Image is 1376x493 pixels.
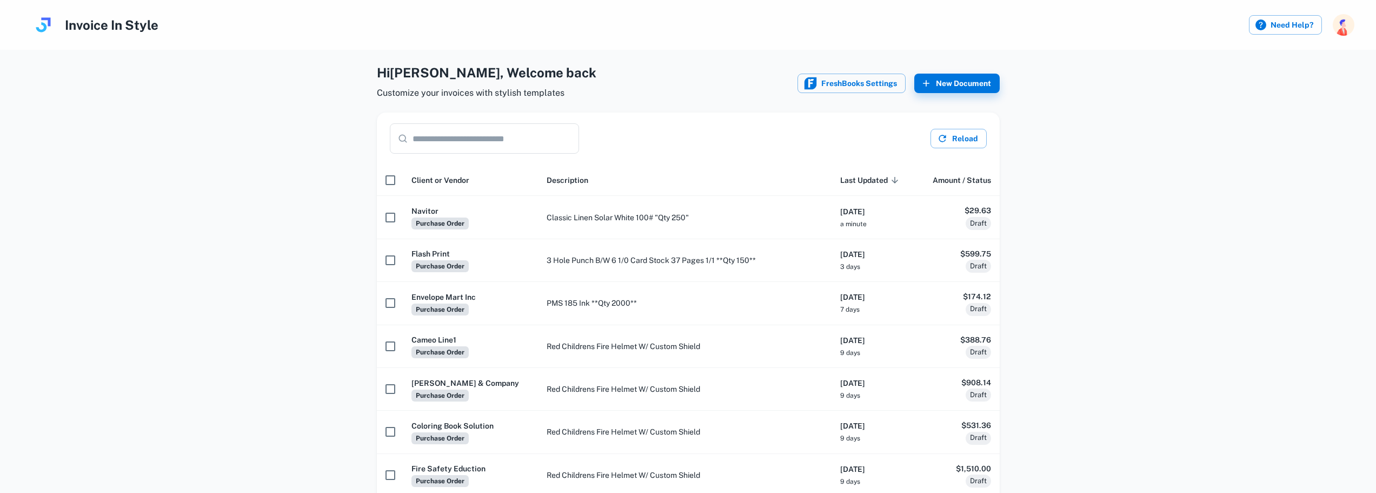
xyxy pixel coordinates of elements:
[804,77,817,90] img: FreshBooks icon
[411,346,469,358] span: Purchase Order
[840,220,867,228] span: a minute
[926,463,991,475] h6: $1,510.00
[933,174,991,187] span: Amount / Status
[411,334,530,346] h6: Cameo Line1
[411,432,469,444] span: Purchase Order
[1249,15,1322,35] label: Need Help?
[840,291,908,303] h6: [DATE]
[538,196,832,239] td: Classic Linen Solar White 100# "Qty 250"
[840,392,860,399] span: 9 days
[411,475,469,487] span: Purchase Order
[966,347,991,358] span: Draft
[840,420,908,432] h6: [DATE]
[411,463,530,475] h6: Fire Safety Eduction
[411,205,530,217] h6: Navitor
[65,15,158,35] h4: Invoice In Style
[926,205,991,216] h6: $29.63
[538,282,832,325] td: PMS 185 Ink **Qty 2000**
[411,390,469,402] span: Purchase Order
[966,390,991,400] span: Draft
[930,129,987,148] button: Reload
[377,87,596,100] span: Customize your invoices with stylish templates
[840,478,860,485] span: 9 days
[840,435,860,442] span: 9 days
[926,248,991,260] h6: $599.75
[797,74,906,93] button: FreshBooks iconFreshBooks Settings
[538,411,832,453] td: Red Childrens Fire Helmet W/ Custom Shield
[840,334,908,346] h6: [DATE]
[411,218,469,229] span: Purchase Order
[377,63,596,82] h4: Hi [PERSON_NAME] , Welcome back
[840,248,908,260] h6: [DATE]
[840,306,860,313] span: 7 days
[840,463,908,475] h6: [DATE]
[966,476,991,487] span: Draft
[840,349,860,357] span: 9 days
[547,174,588,187] span: Description
[538,367,832,410] td: Red Childrens Fire Helmet W/ Custom Shield
[840,206,908,218] h6: [DATE]
[1333,14,1354,36] img: photoURL
[411,248,530,260] h6: Flash Print
[411,260,469,272] span: Purchase Order
[926,291,991,303] h6: $174.12
[926,377,991,389] h6: $908.14
[914,74,1000,93] button: New Document
[32,14,54,36] img: logo.svg
[966,432,991,443] span: Draft
[411,304,469,315] span: Purchase Order
[840,377,908,389] h6: [DATE]
[840,174,902,187] span: Last Updated
[926,334,991,346] h6: $388.76
[411,420,530,432] h6: Coloring Book Solution
[966,304,991,314] span: Draft
[966,261,991,272] span: Draft
[411,291,530,303] h6: Envelope Mart Inc
[411,174,469,187] span: Client or Vendor
[926,419,991,431] h6: $531.36
[538,239,832,281] td: 3 Hole Punch B/W 6 1/0 Card Stock 37 Pages 1/1 **Qty 150**
[411,377,530,389] h6: [PERSON_NAME] & Company
[966,218,991,229] span: Draft
[538,325,832,367] td: Red Childrens Fire Helmet W/ Custom Shield
[840,263,860,271] span: 3 days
